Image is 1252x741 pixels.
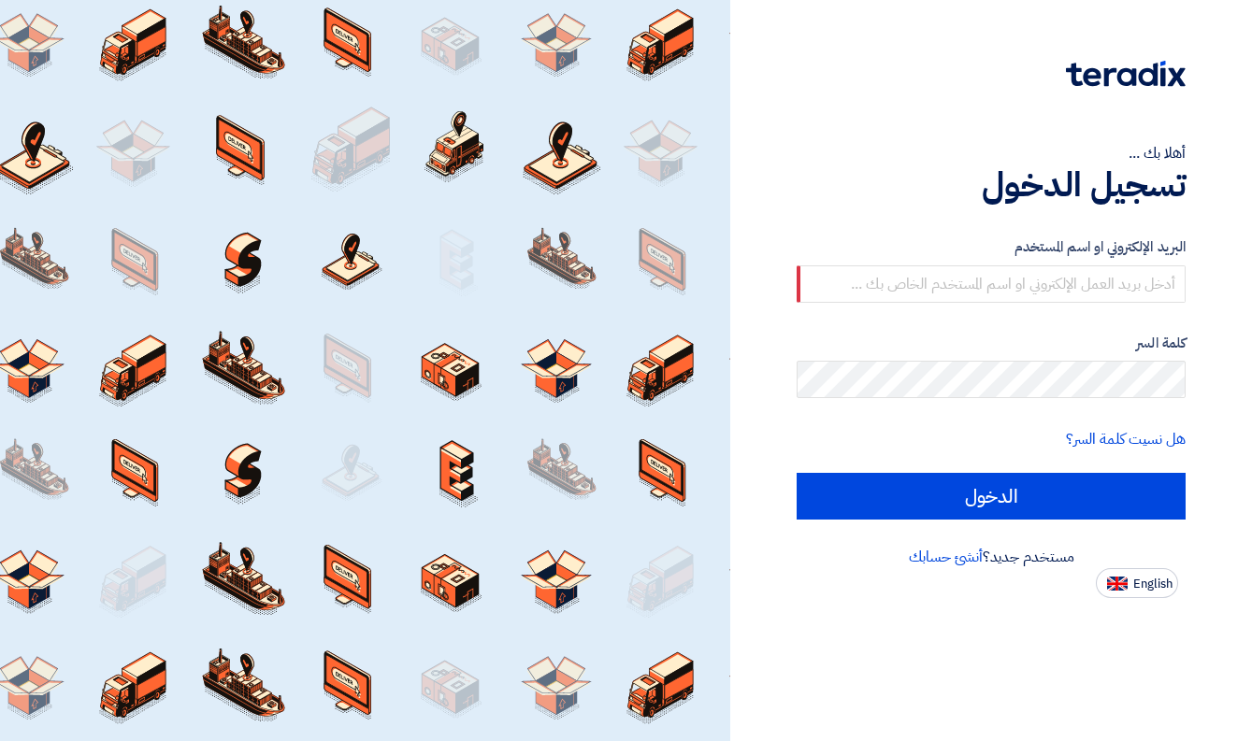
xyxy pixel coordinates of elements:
[797,473,1186,520] input: الدخول
[1107,577,1128,591] img: en-US.png
[1096,568,1178,598] button: English
[797,265,1186,303] input: أدخل بريد العمل الإلكتروني او اسم المستخدم الخاص بك ...
[1066,61,1186,87] img: Teradix logo
[1066,428,1186,450] a: هل نسيت كلمة السر؟
[1133,577,1173,591] span: English
[797,546,1186,568] div: مستخدم جديد؟
[797,142,1186,164] div: أهلا بك ...
[797,333,1186,354] label: كلمة السر
[797,236,1186,258] label: البريد الإلكتروني او اسم المستخدم
[909,546,983,568] a: أنشئ حسابك
[797,164,1186,206] h1: تسجيل الدخول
